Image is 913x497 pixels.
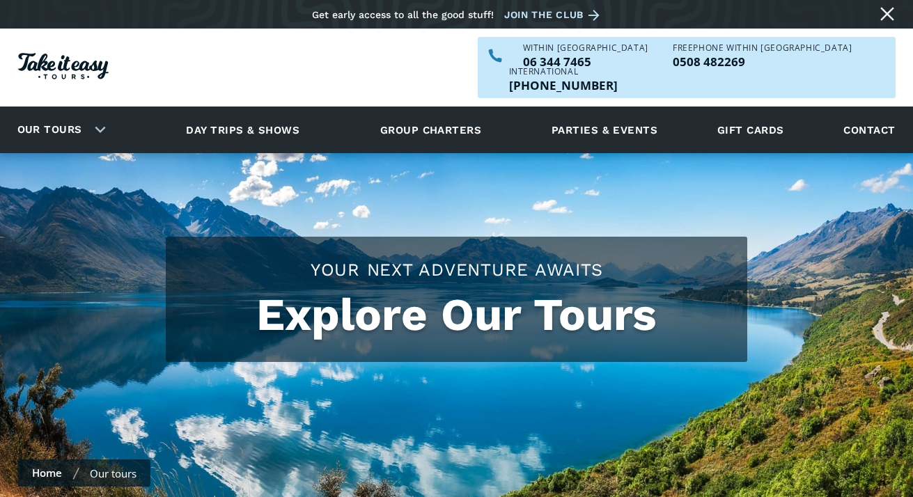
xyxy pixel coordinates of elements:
[523,56,648,68] p: 06 344 7465
[363,111,499,149] a: Group charters
[523,44,648,52] div: WITHIN [GEOGRAPHIC_DATA]
[18,53,109,79] img: Take it easy Tours logo
[180,258,733,282] h2: Your Next Adventure Awaits
[180,289,733,341] h1: Explore Our Tours
[710,111,791,149] a: Gift cards
[509,79,618,91] p: [PHONE_NUMBER]
[18,46,109,90] a: Homepage
[509,68,618,76] div: International
[545,111,664,149] a: Parties & events
[509,79,618,91] a: Call us outside of NZ on +6463447465
[312,9,494,20] div: Get early access to all the good stuff!
[1,111,117,149] div: Our tours
[32,466,62,480] a: Home
[523,56,648,68] a: Call us within NZ on 063447465
[836,111,902,149] a: Contact
[673,56,852,68] p: 0508 482269
[90,466,136,480] div: Our tours
[18,459,150,487] nav: breadcrumbs
[673,56,852,68] a: Call us freephone within NZ on 0508482269
[169,111,317,149] a: Day trips & shows
[673,44,852,52] div: Freephone WITHIN [GEOGRAPHIC_DATA]
[7,113,93,146] a: Our tours
[504,6,604,24] a: Join the club
[876,3,898,25] a: Close message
